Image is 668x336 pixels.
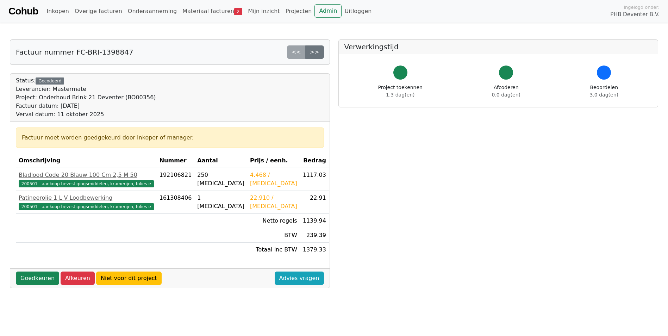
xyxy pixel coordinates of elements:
span: Ingelogd onder: [624,4,660,11]
a: Admin [314,4,342,18]
div: 250 [MEDICAL_DATA] [197,171,244,188]
h5: Verwerkingstijd [344,43,653,51]
th: Aantal [194,154,247,168]
th: Prijs / eenh. [247,154,300,168]
td: 22.91 [300,191,329,214]
a: Projecten [283,4,315,18]
a: Afkeuren [61,272,95,285]
span: 1.3 dag(en) [386,92,414,98]
div: 4.468 / [MEDICAL_DATA] [250,171,297,188]
td: 239.39 [300,228,329,243]
span: 200501 - aankoop bevestigingsmiddelen, kramerijen, folies e [19,203,154,210]
a: Mijn inzicht [245,4,283,18]
th: Omschrijving [16,154,157,168]
div: Verval datum: 11 oktober 2025 [16,110,156,119]
span: 0.0 dag(en) [492,92,520,98]
span: 200501 - aankoop bevestigingsmiddelen, kramerijen, folies e [19,180,154,187]
td: 1139.94 [300,214,329,228]
a: Cohub [8,3,38,20]
div: Gecodeerd [36,77,64,85]
a: Advies vragen [275,272,324,285]
div: Patineerolie 1 L V Loodbewerking [19,194,154,202]
span: 2 [234,8,242,15]
a: Inkopen [44,4,71,18]
td: 192106821 [157,168,195,191]
div: Afcoderen [492,84,520,99]
div: Project: Onderhoud Brink 21 Deventer (BO00356) [16,93,156,102]
div: 22.910 / [MEDICAL_DATA] [250,194,297,211]
div: Bladlood Code 20 Blauw 100 Cm 2,5 M 50 [19,171,154,179]
a: >> [305,45,324,59]
div: 1 [MEDICAL_DATA] [197,194,244,211]
a: Bladlood Code 20 Blauw 100 Cm 2,5 M 50200501 - aankoop bevestigingsmiddelen, kramerijen, folies e [19,171,154,188]
div: Leverancier: Mastermate [16,85,156,93]
div: Status: [16,76,156,119]
a: Uitloggen [342,4,374,18]
td: 1117.03 [300,168,329,191]
a: Goedkeuren [16,272,59,285]
td: Totaal inc BTW [247,243,300,257]
div: Project toekennen [378,84,423,99]
div: Beoordelen [590,84,618,99]
div: Factuur datum: [DATE] [16,102,156,110]
div: Factuur moet worden goedgekeurd door inkoper of manager. [22,133,318,142]
a: Patineerolie 1 L V Loodbewerking200501 - aankoop bevestigingsmiddelen, kramerijen, folies e [19,194,154,211]
a: Niet voor dit project [96,272,162,285]
td: 161308406 [157,191,195,214]
span: PHB Deventer B.V. [610,11,660,19]
td: BTW [247,228,300,243]
td: 1379.33 [300,243,329,257]
th: Bedrag [300,154,329,168]
th: Nummer [157,154,195,168]
a: Onderaanneming [125,4,180,18]
a: Materiaal facturen2 [180,4,245,18]
td: Netto regels [247,214,300,228]
h5: Factuur nummer FC-BRI-1398847 [16,48,133,56]
a: Overige facturen [72,4,125,18]
span: 3.0 dag(en) [590,92,618,98]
